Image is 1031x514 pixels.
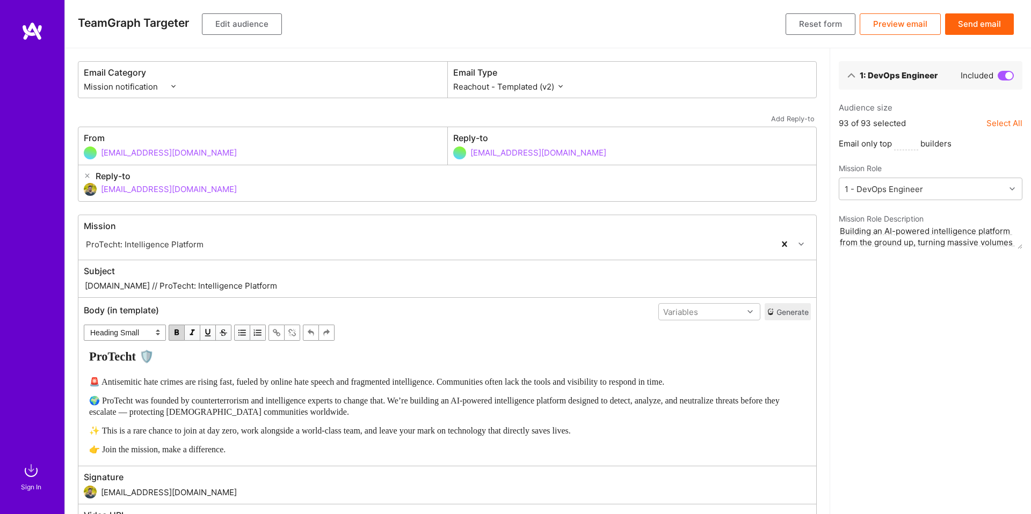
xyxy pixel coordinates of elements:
label: Email Type [453,67,811,78]
div: Edit text [84,345,810,460]
button: OL [250,325,266,341]
button: Italic [185,325,200,341]
button: Underline [200,325,216,341]
div: 1: DevOps Engineer [860,70,938,81]
img: sign in [20,460,42,481]
div: ProTecht: Intelligence Platform [86,239,204,250]
i: icon Chevron [1010,186,1015,192]
img: User Avatar [84,183,97,196]
div: Sign In [21,481,41,493]
span: ProTecht 🛡️ [89,350,154,363]
label: Mission Role [839,163,882,173]
select: Block type [84,325,166,341]
p: Audience size [839,102,1022,113]
img: User Avatar [84,486,97,498]
button: Generate [765,303,811,320]
span: 👉 Join the mission, make a difference. [89,445,226,454]
input: Enter subject [84,280,811,292]
span: ✨ This is a rare chance to join at day zero, work alongside a world-class team, and leave your ma... [89,426,571,435]
a: sign inSign In [23,460,42,493]
h3: TeamGraph Targeter [78,16,189,30]
button: Send email [945,13,1014,35]
span: Heading Small [84,325,166,341]
label: Mission Role Description [839,213,1022,224]
i: icon Chevron [747,309,753,314]
input: Add an address... [101,139,442,166]
p: 93 of 93 selected [839,118,906,129]
div: Included [961,70,1014,81]
div: 1 - DevOps Engineer [845,183,923,195]
button: Select All [986,118,1022,129]
i: icon CrystalBall [767,308,774,315]
button: Remove Link [285,325,300,341]
button: Add Reply-to [769,111,817,127]
label: Mission [84,221,811,232]
span: 🚨 Antisemitic hate crimes are rising fast, fueled by online hate speech and fragmented intelligen... [89,377,664,386]
p: Email only top builders [839,137,1022,150]
label: Reply-to [96,171,130,182]
img: logo [21,21,43,41]
label: Body (in template) [84,305,159,316]
i: icon Chevron [798,241,804,247]
button: Reset form [786,13,855,35]
i: icon ArrowDown [847,71,855,79]
button: Undo [303,325,319,341]
button: UL [234,325,250,341]
label: Signature [84,472,811,483]
label: Subject [84,266,811,277]
label: Reply-to [453,133,811,144]
textarea: Building an AI-powered intelligence platform from the ground up, turning massive volumes of data ... [839,224,1022,249]
input: Select one address... [101,175,811,203]
button: Edit audience [202,13,282,35]
input: Add an address... [470,139,811,166]
button: Strikethrough [216,325,231,341]
button: Link [268,325,285,341]
label: Email Category [84,67,442,78]
div: Variables [663,306,698,318]
i: icon CloseGray [84,172,91,179]
button: Bold [169,325,185,341]
label: From [84,133,442,144]
span: 🌍 ProTecht was founded by counterterrorism and intelligence experts to change that. We’re buildin... [89,396,782,416]
input: Select one user [101,479,811,506]
button: Redo [319,325,335,341]
button: Preview email [860,13,941,35]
